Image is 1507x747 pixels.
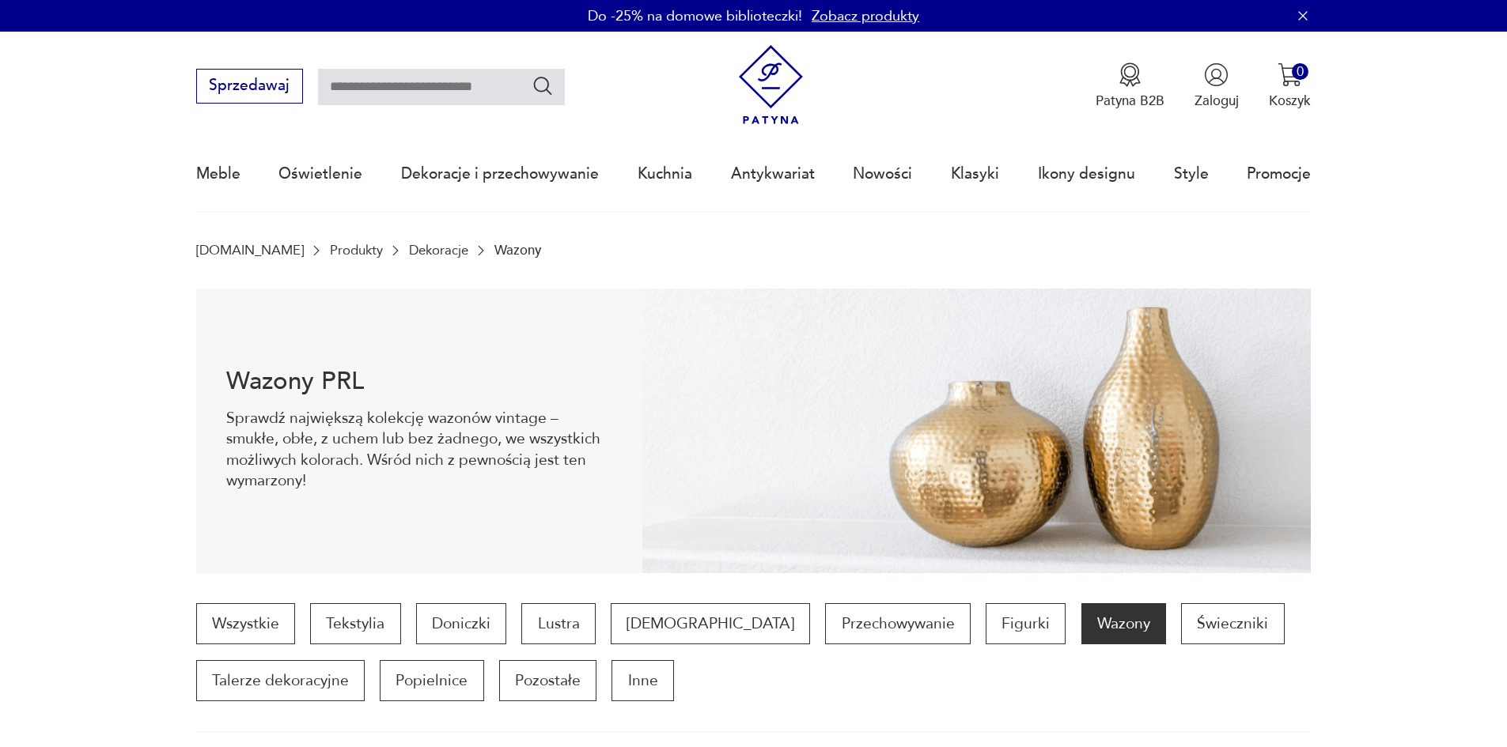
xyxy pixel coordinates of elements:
a: Dekoracje [409,243,468,258]
a: Świeczniki [1181,603,1284,644]
button: Sprzedawaj [196,69,303,104]
a: [DOMAIN_NAME] [196,243,304,258]
p: Patyna B2B [1096,92,1164,110]
div: 0 [1292,63,1308,80]
a: Ikony designu [1038,138,1135,210]
a: Ikona medaluPatyna B2B [1096,62,1164,110]
a: Promocje [1247,138,1311,210]
a: Meble [196,138,240,210]
a: Figurki [986,603,1066,644]
a: Dekoracje i przechowywanie [401,138,599,210]
a: Popielnice [380,660,483,701]
button: 0Koszyk [1269,62,1311,110]
p: Sprawdź największą kolekcję wazonów vintage – smukłe, obłe, z uchem lub bez żadnego, we wszystkic... [226,408,612,492]
p: Koszyk [1269,92,1311,110]
img: Ikona koszyka [1278,62,1302,87]
h1: Wazony PRL [226,370,612,393]
a: Klasyki [951,138,999,210]
a: Lustra [521,603,595,644]
a: Nowości [853,138,912,210]
p: Wazony [494,243,541,258]
a: Przechowywanie [825,603,970,644]
a: Wszystkie [196,603,295,644]
a: Oświetlenie [278,138,362,210]
a: Produkty [330,243,383,258]
a: Inne [612,660,673,701]
a: Style [1174,138,1209,210]
img: Wazony vintage [642,289,1312,573]
a: Kuchnia [638,138,692,210]
a: Talerze dekoracyjne [196,660,365,701]
img: Ikona medalu [1118,62,1142,87]
a: [DEMOGRAPHIC_DATA] [611,603,810,644]
a: Pozostałe [499,660,596,701]
p: Do -25% na domowe biblioteczki! [588,6,802,26]
a: Antykwariat [731,138,815,210]
a: Tekstylia [310,603,400,644]
button: Szukaj [532,74,555,97]
p: Zaloguj [1195,92,1239,110]
a: Doniczki [416,603,506,644]
button: Zaloguj [1195,62,1239,110]
img: Ikonka użytkownika [1204,62,1229,87]
a: Sprzedawaj [196,81,303,93]
a: Wazony [1081,603,1166,644]
img: Patyna - sklep z meblami i dekoracjami vintage [731,45,811,125]
a: Zobacz produkty [812,6,919,26]
button: Patyna B2B [1096,62,1164,110]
